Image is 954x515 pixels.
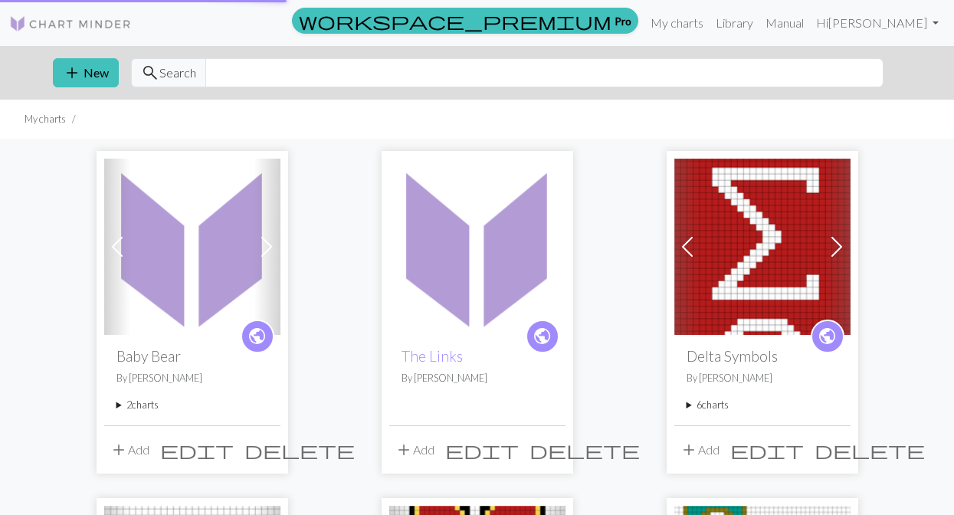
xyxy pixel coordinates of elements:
[402,347,463,365] a: The Links
[526,320,559,353] a: public
[533,321,552,352] i: public
[116,371,268,385] p: By [PERSON_NAME]
[445,439,519,461] span: edit
[299,10,611,31] span: workspace_premium
[25,112,66,126] li: My charts
[674,238,851,252] a: Delta Triangle
[680,439,698,461] span: add
[818,324,837,348] span: public
[159,64,196,82] span: Search
[725,435,809,464] button: Edit
[524,435,645,464] button: Delete
[818,321,837,352] i: public
[815,439,925,461] span: delete
[389,435,440,464] button: Add
[248,321,267,352] i: public
[810,8,945,38] a: Hi[PERSON_NAME]
[160,439,234,461] span: edit
[241,320,274,353] a: public
[292,8,638,34] a: Pro
[395,439,413,461] span: add
[9,15,132,33] img: Logo
[239,435,360,464] button: Delete
[687,347,838,365] h2: Delta Symbols
[730,441,804,459] i: Edit
[160,441,234,459] i: Edit
[687,371,838,385] p: By [PERSON_NAME]
[533,324,552,348] span: public
[244,439,355,461] span: delete
[116,398,268,412] summary: 2charts
[141,62,159,84] span: search
[155,435,239,464] button: Edit
[53,58,119,87] button: New
[116,347,268,365] h2: Baby Bear
[104,238,280,252] a: Baby Bear
[445,441,519,459] i: Edit
[110,439,128,461] span: add
[529,439,640,461] span: delete
[644,8,710,38] a: My charts
[674,435,725,464] button: Add
[104,159,280,335] img: Baby Bear
[730,439,804,461] span: edit
[63,62,81,84] span: add
[811,320,844,353] a: public
[710,8,759,38] a: Library
[440,435,524,464] button: Edit
[248,324,267,348] span: public
[674,159,851,335] img: Delta Triangle
[809,435,930,464] button: Delete
[104,435,155,464] button: Add
[687,398,838,412] summary: 6charts
[759,8,810,38] a: Manual
[402,371,553,385] p: By [PERSON_NAME]
[389,238,566,252] a: The Links
[389,159,566,335] img: The Links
